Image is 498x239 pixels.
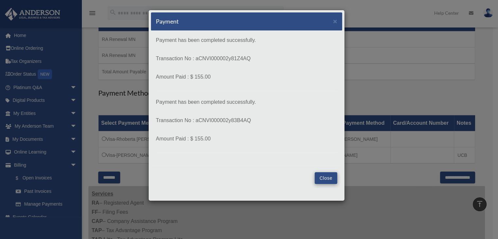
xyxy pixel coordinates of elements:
h5: Payment [156,17,179,26]
p: Amount Paid : $ 155.00 [156,72,337,82]
button: Close [333,18,337,25]
p: Transaction No : aCNVI000002y81Z4AQ [156,54,337,63]
span: × [333,17,337,25]
button: Close [315,172,337,184]
p: Amount Paid : $ 155.00 [156,134,337,143]
p: Payment has been completed successfully. [156,36,337,45]
p: Transaction No : aCNVI000002y83B4AQ [156,116,337,125]
p: Payment has been completed successfully. [156,98,337,107]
